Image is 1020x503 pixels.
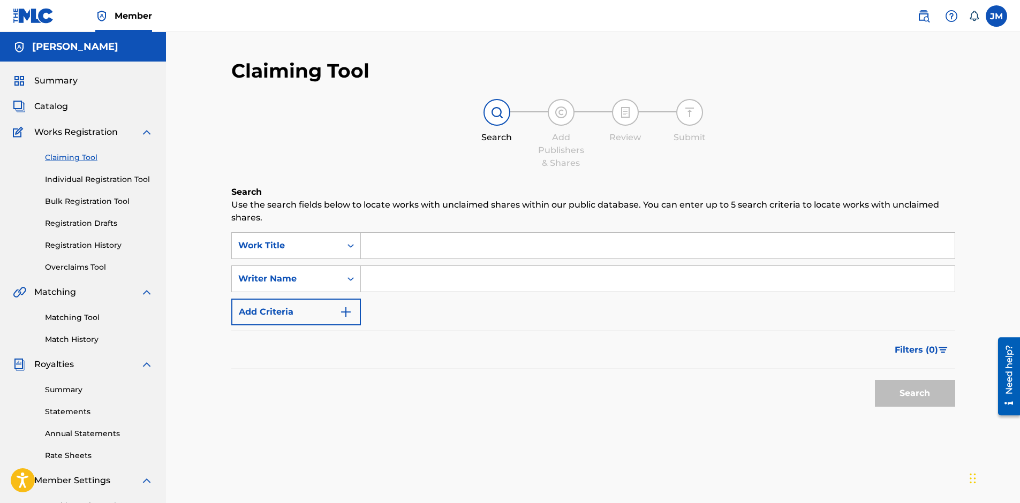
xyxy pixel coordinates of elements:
[913,5,934,27] a: Public Search
[663,131,716,144] div: Submit
[231,199,955,224] p: Use the search fields below to locate works with unclaimed shares within our public database. You...
[45,174,153,185] a: Individual Registration Tool
[140,358,153,371] img: expand
[231,232,955,412] form: Search Form
[966,452,1020,503] iframe: Chat Widget
[555,106,568,119] img: step indicator icon for Add Publishers & Shares
[45,152,153,163] a: Claiming Tool
[34,100,68,113] span: Catalog
[45,334,153,345] a: Match History
[945,10,958,22] img: help
[339,306,352,318] img: 9d2ae6d4665cec9f34b9.svg
[13,74,26,87] img: Summary
[13,8,54,24] img: MLC Logo
[888,337,955,363] button: Filters (0)
[231,186,955,199] h6: Search
[986,5,1007,27] div: User Menu
[13,126,27,139] img: Works Registration
[13,100,68,113] a: CatalogCatalog
[45,450,153,461] a: Rate Sheets
[95,10,108,22] img: Top Rightsholder
[941,5,962,27] div: Help
[13,286,26,299] img: Matching
[13,74,78,87] a: SummarySummary
[895,344,938,356] span: Filters ( 0 )
[45,240,153,251] a: Registration History
[45,428,153,439] a: Annual Statements
[140,474,153,487] img: expand
[13,100,26,113] img: Catalog
[13,41,26,54] img: Accounts
[231,59,369,83] h2: Claiming Tool
[619,106,632,119] img: step indicator icon for Review
[13,358,26,371] img: Royalties
[599,131,652,144] div: Review
[140,286,153,299] img: expand
[470,131,524,144] div: Search
[32,41,118,53] h5: Joseph Rene Mckeel
[534,131,588,170] div: Add Publishers & Shares
[45,384,153,395] a: Summary
[34,126,118,139] span: Works Registration
[683,106,696,119] img: step indicator icon for Submit
[939,347,948,353] img: filter
[969,11,979,21] div: Notifications
[917,10,930,22] img: search
[238,272,335,285] div: Writer Name
[45,262,153,273] a: Overclaims Tool
[34,358,74,371] span: Royalties
[45,406,153,417] a: Statements
[34,286,76,299] span: Matching
[34,474,110,487] span: Member Settings
[490,106,503,119] img: step indicator icon for Search
[45,196,153,207] a: Bulk Registration Tool
[45,312,153,323] a: Matching Tool
[231,299,361,325] button: Add Criteria
[990,333,1020,420] iframe: Resource Center
[115,10,152,22] span: Member
[45,218,153,229] a: Registration Drafts
[238,239,335,252] div: Work Title
[34,74,78,87] span: Summary
[970,462,976,494] div: Drag
[140,126,153,139] img: expand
